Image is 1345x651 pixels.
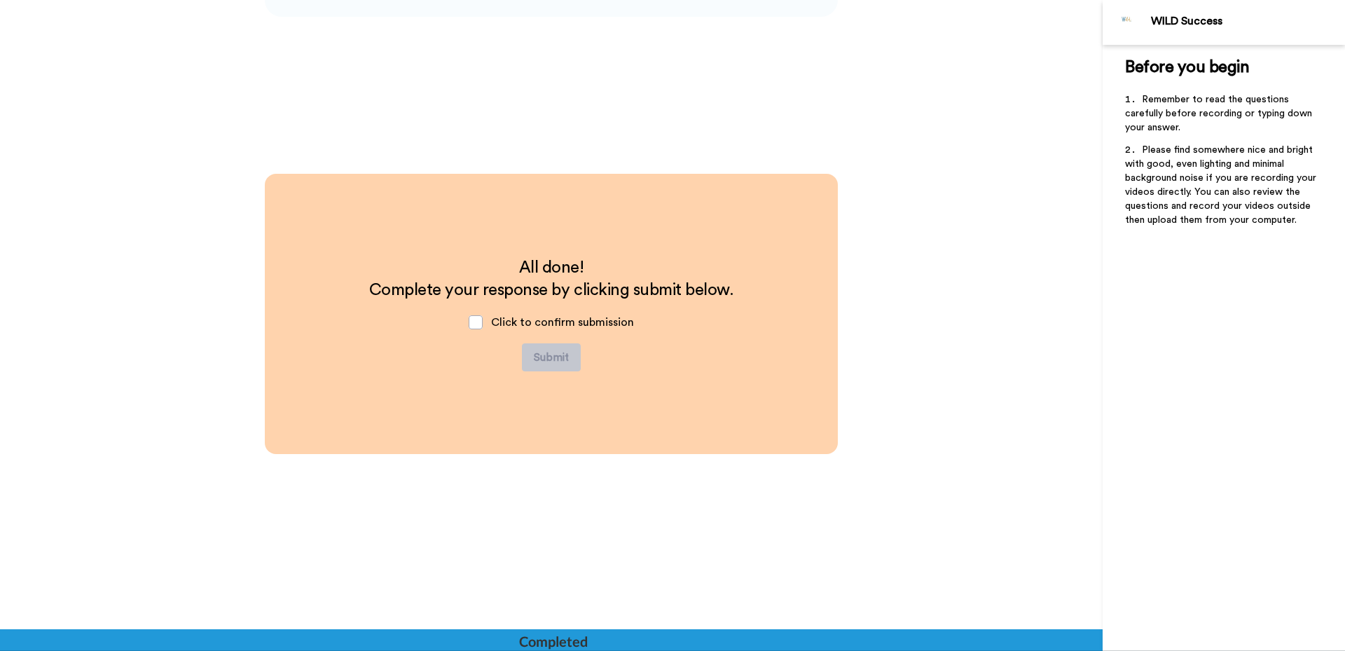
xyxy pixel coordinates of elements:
[1125,59,1249,76] span: Before you begin
[522,343,581,371] button: Submit
[519,631,586,651] div: Completed
[1125,145,1319,225] span: Please find somewhere nice and bright with good, even lighting and minimal background noise if yo...
[491,317,634,328] span: Click to confirm submission
[1125,95,1315,132] span: Remember to read the questions carefully before recording or typing down your answer.
[519,259,584,276] span: All done!
[369,282,734,299] span: Complete your response by clicking submit below.
[1151,15,1344,28] div: WILD Success
[1110,6,1144,39] img: Profile Image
